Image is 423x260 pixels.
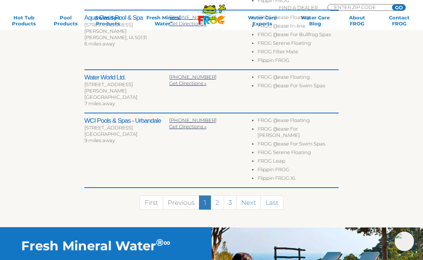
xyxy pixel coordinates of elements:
li: FROG @ease In-line [258,23,339,31]
div: [GEOGRAPHIC_DATA] [84,131,169,137]
a: Previous [163,195,199,210]
a: Hot TubProducts [7,15,40,26]
li: Flippin FROG [258,57,339,66]
li: FROG @ease For Swim Spas [258,141,339,149]
div: [STREET_ADDRESS][PERSON_NAME] [84,81,169,94]
span: 6 miles away [84,41,115,47]
a: 3 [224,195,237,210]
li: FROG @ease Floating [258,117,339,126]
li: Flippin FROG XL [258,175,339,184]
sup: ® [156,236,164,248]
li: FROG @ease For Swim Spas [258,82,339,91]
li: FROG @ease Floating [258,74,339,82]
span: 7 miles away [84,100,115,106]
li: FROG @ease Floating [258,14,339,23]
li: FROG Serene Floating [258,40,339,48]
a: [PHONE_NUMBER] [169,14,217,20]
a: 1 [199,195,211,210]
a: Next [236,195,261,210]
a: AboutFROG [341,15,373,26]
li: FROG Serene Floating [258,149,339,158]
h2: Water World Ltd. [84,74,169,81]
a: Get Directions » [169,21,206,26]
li: Flippin FROG [258,166,339,175]
div: [PERSON_NAME], IA 50131 [84,34,169,41]
a: 2 [211,195,224,210]
a: Get Directions » [169,80,206,86]
span: 9 miles away [84,137,115,143]
sup: ∞ [164,236,170,248]
li: FROG @ease For [PERSON_NAME] [258,126,339,141]
h2: WCI Pools & Spas - Urbandale [84,117,169,125]
input: Zip Code Form [333,4,384,10]
a: ContactFROG [383,15,416,26]
img: openIcon [395,232,414,251]
a: [PHONE_NUMBER] [169,74,217,80]
input: GO [392,4,405,10]
h2: Aqua Oasis Pool & Spa [84,14,169,22]
a: Get Directions » [169,123,206,129]
a: First [140,195,163,210]
div: [STREET_ADDRESS][PERSON_NAME] [84,22,169,34]
a: Last [261,195,283,210]
a: [PHONE_NUMBER] [169,117,217,123]
div: [GEOGRAPHIC_DATA] [84,94,169,100]
li: FROG Filter Mate [258,48,339,57]
h2: Fresh Mineral Water [21,238,190,254]
a: PoolProducts [49,15,82,26]
li: FROG Leap [258,158,339,166]
li: FROG @ease For Bullfrog Spas [258,31,339,40]
div: [STREET_ADDRESS] [84,125,169,131]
